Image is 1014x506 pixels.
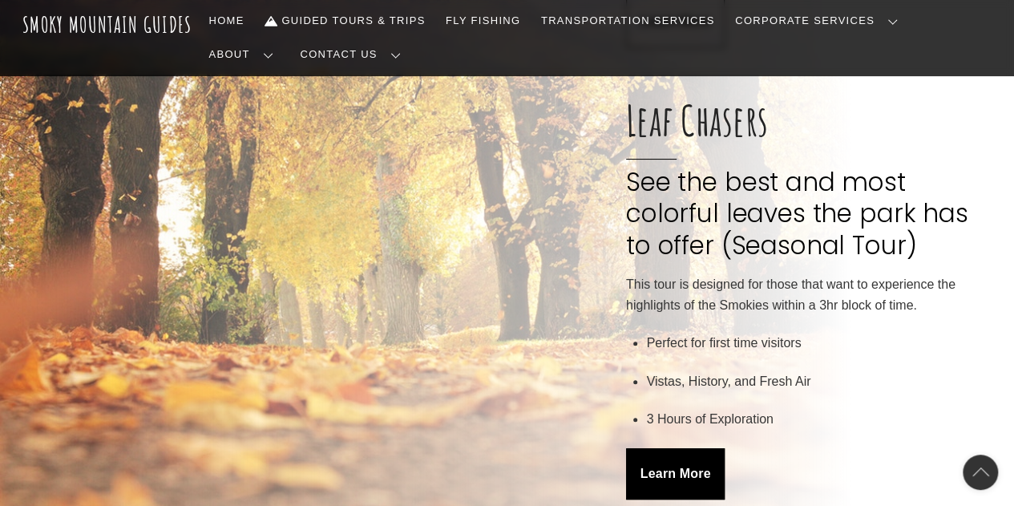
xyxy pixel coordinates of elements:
p: Vistas, History, and Fresh Air [646,371,988,392]
a: Home [203,4,251,38]
p: Perfect for first time visitors [646,333,988,354]
a: About [203,38,286,71]
a: Fly Fishing [439,4,527,38]
a: Corporate Services [729,4,911,38]
a: Guided Tours & Trips [258,4,431,38]
span: Leaf Chasers [626,99,988,141]
p: 3 Hours of Exploration [646,409,988,430]
span: See the best and most colorful leaves the park has to offer (Seasonal Tour) [626,141,988,261]
a: Smoky Mountain Guides [22,11,192,38]
span: Learn More [640,466,711,483]
a: Transportation Services [535,4,721,38]
a: Contact Us [294,38,414,71]
a: Learn More [626,448,725,500]
p: This tour is designed for those that want to experience the highlights of the Smokies within a 3h... [626,274,988,317]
